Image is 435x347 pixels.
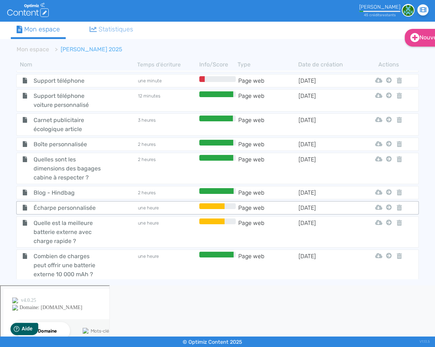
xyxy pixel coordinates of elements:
[137,155,197,182] td: 2 heures
[12,12,17,17] img: logo_orange.svg
[11,41,364,58] nav: breadcrumb
[298,155,358,182] td: [DATE]
[298,76,358,85] td: [DATE]
[298,91,358,109] td: [DATE]
[298,252,358,279] td: [DATE]
[137,76,197,85] td: une minute
[16,60,137,69] th: Nom
[28,155,108,182] span: Quelles sont les dimensions des bagages cabine à respecter ?
[402,4,414,17] img: 1e30b6080cd60945577255910d948632
[298,203,358,212] td: [DATE]
[183,339,242,345] small: © Optimiz Content 2025
[364,13,396,17] small: 45 crédit restant
[238,91,298,109] td: Page web
[28,203,108,212] span: Écharpe personnalisée
[197,60,238,69] th: Info/Score
[419,337,430,347] div: V1.13.5
[137,140,197,149] td: 2 heures
[238,140,298,149] td: Page web
[238,203,298,212] td: Page web
[37,43,56,47] div: Domaine
[384,60,393,69] th: Actions
[298,116,358,134] td: [DATE]
[19,19,82,25] div: Domaine: [DOMAIN_NAME]
[394,13,396,17] span: s
[298,60,358,69] th: Date de création
[90,43,110,47] div: Mots-clés
[84,22,139,37] a: Statistiques
[379,13,381,17] span: s
[238,76,298,85] td: Page web
[359,4,400,10] div: [PERSON_NAME]
[29,42,35,48] img: tab_domain_overview_orange.svg
[298,188,358,197] td: [DATE]
[238,60,298,69] th: Type
[82,42,88,48] img: tab_keywords_by_traffic_grey.svg
[298,218,358,246] td: [DATE]
[28,218,108,246] span: Quelle est la meilleure batterie externe avec charge rapide ?
[137,188,197,197] td: 2 heures
[137,116,197,134] td: 3 heures
[238,218,298,246] td: Page web
[137,218,197,246] td: une heure
[238,116,298,134] td: Page web
[28,140,108,149] span: Boîte personnalisée
[238,188,298,197] td: Page web
[12,19,17,25] img: website_grey.svg
[90,25,134,34] div: Statistiques
[238,252,298,279] td: Page web
[137,203,197,212] td: une heure
[17,25,60,34] div: Mon espace
[28,188,108,197] span: Blog - Hindbag
[28,116,108,134] span: Carnet publicitaire écologique article
[49,45,122,54] li: [PERSON_NAME] 2025
[137,252,197,279] td: une heure
[17,46,49,53] a: Mon espace
[20,12,35,17] div: v 4.0.25
[298,140,358,149] td: [DATE]
[28,91,108,109] span: Support téléphone voiture personnalisé
[28,76,108,85] span: Support téléphone
[28,252,108,279] span: Combien de charges peut offrir une batterie externe 10 000 mAh ?
[11,22,66,39] a: Mon espace
[238,155,298,182] td: Page web
[137,60,197,69] th: Temps d'écriture
[137,91,197,109] td: 12 minutes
